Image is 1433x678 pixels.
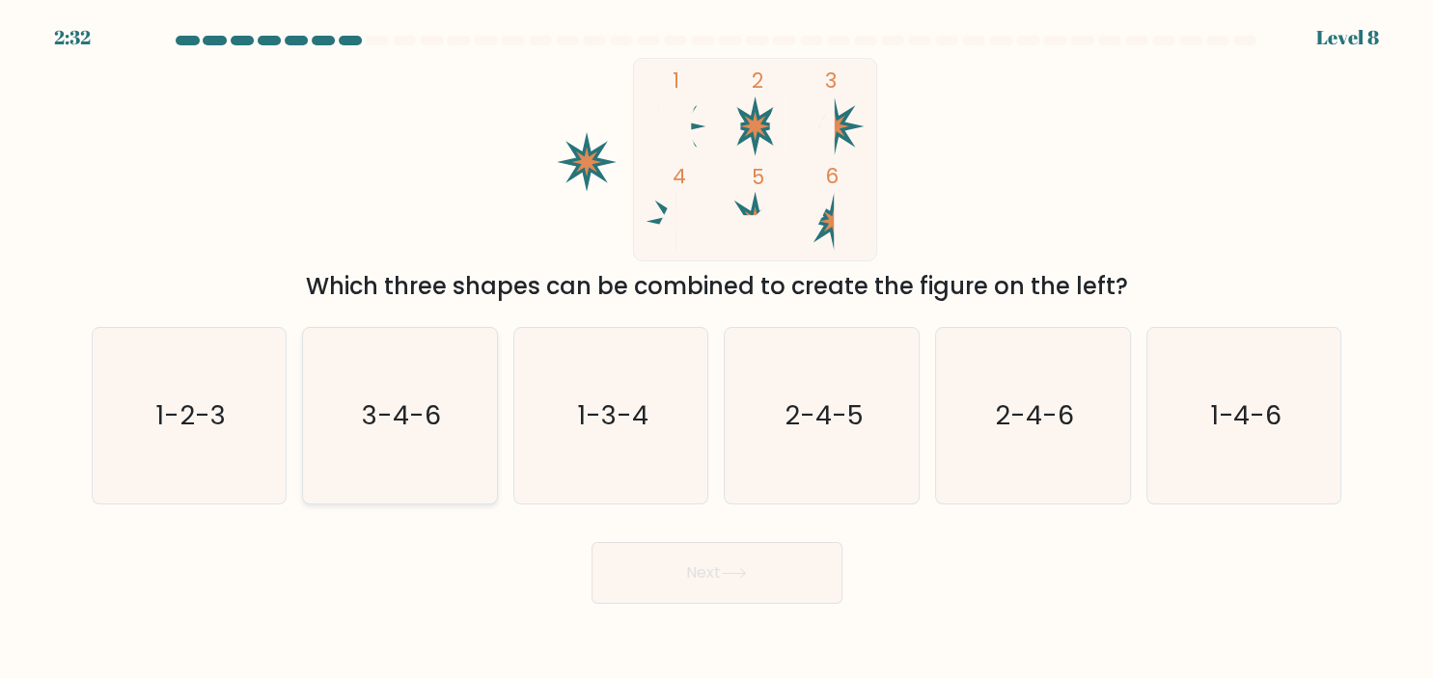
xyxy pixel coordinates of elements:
text: 1-2-3 [155,396,226,434]
tspan: 5 [752,162,764,192]
div: Level 8 [1316,23,1379,52]
text: 2-4-5 [785,396,864,434]
text: 3-4-6 [362,396,441,434]
tspan: 1 [673,66,679,95]
tspan: 3 [825,66,837,95]
tspan: 6 [825,161,839,191]
text: 1-4-6 [1209,396,1281,434]
div: 2:32 [54,23,91,52]
div: Which three shapes can be combined to create the figure on the left? [103,269,1331,304]
tspan: 4 [673,161,686,191]
tspan: 2 [752,66,763,95]
text: 1-3-4 [577,396,648,434]
button: Next [592,542,842,604]
text: 2-4-6 [995,396,1074,434]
